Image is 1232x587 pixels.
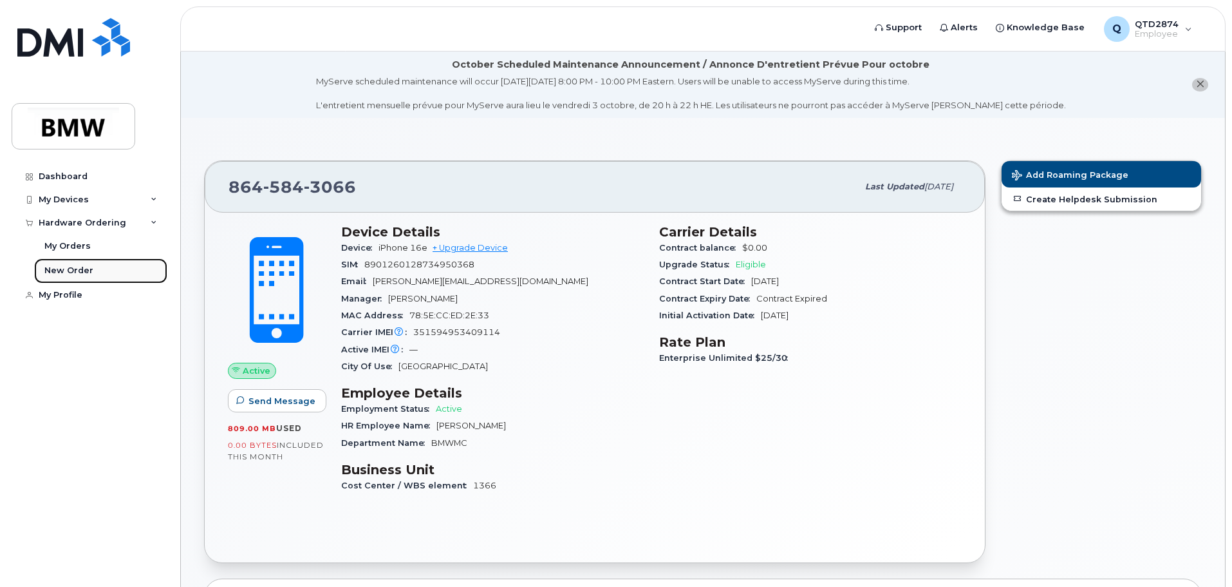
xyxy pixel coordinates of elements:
[1002,188,1201,211] a: Create Helpdesk Submission
[924,182,953,191] span: [DATE]
[364,260,474,269] span: 8901260128734950368
[341,224,644,240] h3: Device Details
[228,424,276,433] span: 809.00 MB
[341,311,409,320] span: MAC Address
[436,421,506,430] span: [PERSON_NAME]
[304,177,356,197] span: 3066
[341,421,436,430] span: HR Employee Name
[431,438,467,448] span: BMWMC
[341,327,413,337] span: Carrier IMEI
[1012,170,1128,182] span: Add Roaming Package
[341,462,644,477] h3: Business Unit
[659,334,962,350] h3: Rate Plan
[341,361,398,371] span: City Of Use
[341,260,364,269] span: SIM
[373,276,588,286] span: [PERSON_NAME][EMAIL_ADDRESS][DOMAIN_NAME]
[413,327,500,337] span: 351594953409114
[436,404,462,414] span: Active
[388,294,458,303] span: [PERSON_NAME]
[229,177,356,197] span: 864
[433,243,508,253] a: + Upgrade Device
[409,311,489,320] span: 78:5E:CC:ED:2E:33
[398,361,488,371] span: [GEOGRAPHIC_DATA]
[1002,161,1201,188] button: Add Roaming Package
[341,481,473,490] span: Cost Center / WBS element
[263,177,304,197] span: 584
[659,224,962,240] h3: Carrier Details
[228,441,277,450] span: 0.00 Bytes
[865,182,924,191] span: Last updated
[341,345,409,354] span: Active IMEI
[742,243,767,253] span: $0.00
[452,58,929,72] div: October Scheduled Maintenance Announcement / Annonce D'entretient Prévue Pour octobre
[248,395,315,407] span: Send Message
[409,345,418,354] span: —
[1192,78,1208,91] button: close notification
[761,311,789,320] span: [DATE]
[473,481,496,490] span: 1366
[736,260,766,269] span: Eligible
[228,389,326,412] button: Send Message
[243,365,270,377] span: Active
[276,423,302,433] span: used
[1176,531,1222,577] iframe: Messenger Launcher
[341,294,388,303] span: Manager
[659,276,751,286] span: Contract Start Date
[659,353,794,363] span: Enterprise Unlimited $25/30
[341,385,644,401] h3: Employee Details
[659,243,742,253] span: Contract balance
[378,243,427,253] span: iPhone 16e
[341,404,436,414] span: Employment Status
[756,294,827,303] span: Contract Expired
[659,311,761,320] span: Initial Activation Date
[659,294,756,303] span: Contract Expiry Date
[228,440,324,461] span: included this month
[751,276,779,286] span: [DATE]
[341,438,431,448] span: Department Name
[316,75,1066,111] div: MyServe scheduled maintenance will occur [DATE][DATE] 8:00 PM - 10:00 PM Eastern. Users will be u...
[659,260,736,269] span: Upgrade Status
[341,243,378,253] span: Device
[341,276,373,286] span: Email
